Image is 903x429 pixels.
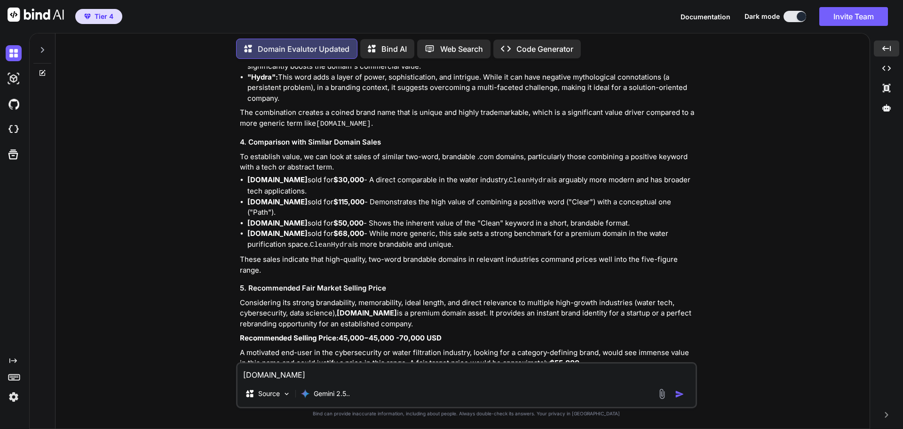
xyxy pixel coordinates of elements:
strong: "Hydra": [247,73,278,81]
p: Code Generator [516,43,573,55]
img: cloudideIcon [6,121,22,138]
strong: [DOMAIN_NAME] [337,308,397,317]
strong: $30,000 [333,175,364,184]
img: settings [6,389,22,405]
strong: [DOMAIN_NAME] [247,219,308,227]
img: Bind AI [8,8,64,22]
code: CleanHydra [310,241,352,249]
h3: 4. Comparison with Similar Domain Sales [240,137,695,148]
img: icon [675,389,684,399]
mo: , [348,333,350,342]
img: darkAi-studio [6,71,22,87]
h3: 5. Recommended Fair Market Selling Price [240,283,695,294]
strong: $50,000 [333,219,364,227]
strong: $115,000 [333,197,364,206]
mo: − [364,333,369,342]
strong: $55,000 [550,358,579,367]
p: A motivated end-user in the cybersecurity or water filtration industry, looking for a category-de... [240,348,695,369]
mn: 45 [339,333,348,342]
img: Gemini 2.5 Pro [301,389,310,398]
li: sold for - While more generic, this sale sets a strong benchmark for a premium domain in the wate... [247,228,695,251]
p: Domain Evalutor Updated [258,43,349,55]
span: Tier 4 [95,12,113,21]
button: premiumTier 4 [75,9,122,24]
p: Bind AI [381,43,407,55]
li: sold for - Shows the inherent value of the "Clean" keyword in a short, brandable format. [247,218,695,229]
strong: [DOMAIN_NAME] [247,197,308,206]
button: Documentation [681,12,730,22]
annotation: 45,000 - [369,333,399,342]
strong: Recommended Selling Price: 70,000 USD [240,333,442,342]
span: Documentation [681,13,730,21]
li: sold for - A direct comparable in the water industry. is arguably more modern and has broader tec... [247,175,695,197]
img: darkChat [6,45,22,61]
button: Invite Team [819,7,888,26]
span: Dark mode [745,12,780,21]
strong: [DOMAIN_NAME] [247,229,308,238]
p: Source [258,389,280,398]
p: The combination creates a coined brand name that is unique and highly trademarkable, which is a s... [240,107,695,130]
p: Gemini 2.5.. [314,389,350,398]
mn: 000 [350,333,364,342]
strong: [DOMAIN_NAME] [247,175,308,184]
code: CleanHydra [509,177,551,185]
li: sold for - Demonstrates the high value of combining a positive word ("Clear") with a conceptual o... [247,197,695,218]
p: To establish value, we can look at sales of similar two-word, brandable .com domains, particularl... [240,152,695,173]
p: Considering its strong brandability, memorability, ideal length, and direct relevance to multiple... [240,298,695,330]
p: These sales indicate that high-quality, two-word brandable domains in relevant industries command... [240,254,695,275]
img: githubDark [6,96,22,112]
img: premium [84,14,91,19]
li: This word adds a layer of power, sophistication, and intrigue. While it can have negative mytholo... [247,72,695,104]
img: Pick Models [283,390,291,398]
p: Web Search [440,43,483,55]
strong: $68,000 [333,229,364,238]
code: [DOMAIN_NAME] [316,120,371,128]
p: Bind can provide inaccurate information, including about people. Always double-check its answers.... [236,410,697,417]
img: attachment [657,389,667,399]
